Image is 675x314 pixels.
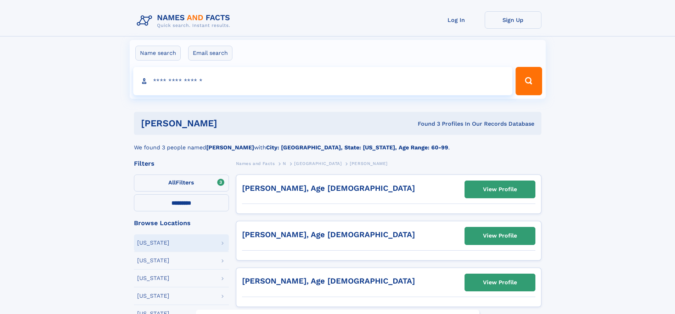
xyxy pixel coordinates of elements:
[134,11,236,30] img: Logo Names and Facts
[485,11,541,29] a: Sign Up
[141,119,317,128] h1: [PERSON_NAME]
[188,46,232,61] label: Email search
[133,67,513,95] input: search input
[137,258,169,263] div: [US_STATE]
[242,184,415,193] a: [PERSON_NAME], Age [DEMOGRAPHIC_DATA]
[168,179,176,186] span: All
[242,276,415,285] a: [PERSON_NAME], Age [DEMOGRAPHIC_DATA]
[242,230,415,239] a: [PERSON_NAME], Age [DEMOGRAPHIC_DATA]
[137,293,169,299] div: [US_STATE]
[350,161,388,166] span: [PERSON_NAME]
[317,120,534,128] div: Found 3 Profiles In Our Records Database
[134,175,229,192] label: Filters
[465,227,535,244] a: View Profile
[266,144,448,151] b: City: [GEOGRAPHIC_DATA], State: [US_STATE], Age Range: 60-99
[428,11,485,29] a: Log In
[137,240,169,246] div: [US_STATE]
[294,161,342,166] span: [GEOGRAPHIC_DATA]
[465,274,535,291] a: View Profile
[516,67,542,95] button: Search Button
[465,181,535,198] a: View Profile
[236,159,275,168] a: Names and Facts
[137,275,169,281] div: [US_STATE]
[294,159,342,168] a: [GEOGRAPHIC_DATA]
[134,135,541,152] div: We found 3 people named with .
[135,46,181,61] label: Name search
[283,159,286,168] a: N
[483,181,517,198] div: View Profile
[206,144,254,151] b: [PERSON_NAME]
[134,220,229,226] div: Browse Locations
[283,161,286,166] span: N
[483,274,517,291] div: View Profile
[483,228,517,244] div: View Profile
[134,160,229,167] div: Filters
